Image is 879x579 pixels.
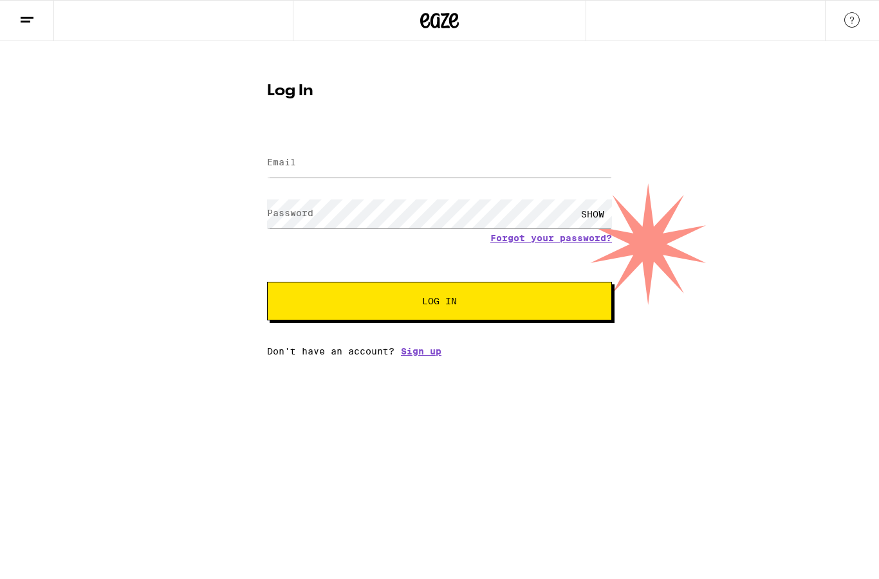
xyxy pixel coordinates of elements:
button: Log In [267,282,612,320]
div: SHOW [573,199,612,228]
div: Don't have an account? [267,346,612,356]
label: Email [267,157,296,167]
label: Password [267,208,313,218]
h1: Log In [267,84,612,99]
input: Email [267,149,612,178]
a: Forgot your password? [490,233,612,243]
a: Sign up [401,346,441,356]
span: Log In [422,297,457,306]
